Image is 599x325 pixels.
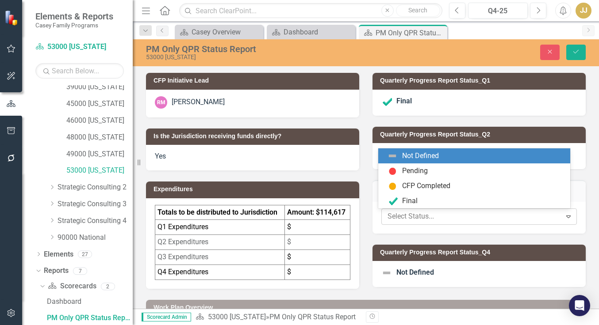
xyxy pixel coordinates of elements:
[396,97,412,105] span: Final
[58,182,133,193] a: Strategic Consulting 2
[381,96,392,107] img: Final
[387,196,398,206] img: Final
[381,268,392,278] img: Not Defined
[35,11,113,22] span: Elements & Reports
[569,295,590,316] div: Open Intercom Messenger
[396,268,434,276] span: Not Defined
[58,199,133,209] a: Strategic Consulting 3
[396,4,440,17] button: Search
[287,208,346,216] strong: Amount: $114,617
[154,133,355,140] h3: Is the Jurisdiction receiving funds directly?
[35,63,124,79] input: Search Below...
[155,96,167,109] div: RM
[471,6,525,16] div: Q4-25
[58,233,133,243] a: 90000 National
[380,77,581,84] h3: Quarterly Progress Report Status_Q1
[269,26,353,38] a: Dashboard
[576,3,591,19] button: JJ
[269,313,356,321] div: PM Only QPR Status Report
[287,238,291,246] span: $
[35,22,113,29] small: Casey Family Programs
[154,186,355,193] h3: Expenditures
[58,216,133,226] a: Strategic Consulting 4
[66,99,133,109] a: 45000 [US_STATE]
[44,249,73,260] a: Elements
[402,196,418,206] div: Final
[192,26,261,38] div: Casey Overview
[284,220,350,235] td: $
[408,7,427,14] span: Search
[78,250,92,258] div: 27
[155,265,285,280] td: Q4 Expenditures
[47,298,133,306] div: Dashboard
[177,26,261,38] a: Casey Overview
[146,44,387,54] div: PM Only QPR Status Report
[154,77,355,84] h3: CFP Initiative Lead
[380,131,581,138] h3: Quarterly Progress Report Status_Q2
[402,181,450,191] div: CFP Completed
[48,281,96,291] a: Scorecards
[66,116,133,126] a: 46000 [US_STATE]
[157,238,208,246] span: Q2 Expenditures
[44,266,69,276] a: Reports
[4,9,20,26] img: ClearPoint Strategy
[66,166,133,176] a: 53000 [US_STATE]
[157,253,208,261] span: Q3 Expenditures
[196,312,359,322] div: »
[284,26,353,38] div: Dashboard
[47,314,133,322] div: PM Only QPR Status Report
[66,82,133,92] a: 39000 [US_STATE]
[35,42,124,52] a: 53000 [US_STATE]
[380,249,581,256] h3: Quarterly Progress Report Status_Q4
[66,132,133,143] a: 48000 [US_STATE]
[387,151,398,161] img: Not Defined
[387,166,398,176] img: Pending
[402,166,428,176] div: Pending
[73,267,87,275] div: 7
[155,220,285,235] td: Q1 Expenditures
[284,250,350,265] td: $
[468,3,528,19] button: Q4-25
[142,313,191,321] span: Scorecard Admin
[101,283,115,290] div: 2
[66,149,133,159] a: 49000 [US_STATE]
[179,3,442,19] input: Search ClearPoint...
[146,54,387,60] div: 53000 [US_STATE]
[208,313,266,321] a: 53000 [US_STATE]
[387,181,398,191] img: CFP Completed
[45,295,133,309] a: Dashboard
[45,311,133,325] a: PM Only QPR Status Report
[376,27,445,38] div: PM Only QPR Status Report
[157,208,277,216] strong: Totals to be distributed to Jurisdiction
[402,151,439,161] div: Not Defined
[172,97,225,107] div: [PERSON_NAME]
[284,265,350,280] td: $
[155,152,166,160] span: Yes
